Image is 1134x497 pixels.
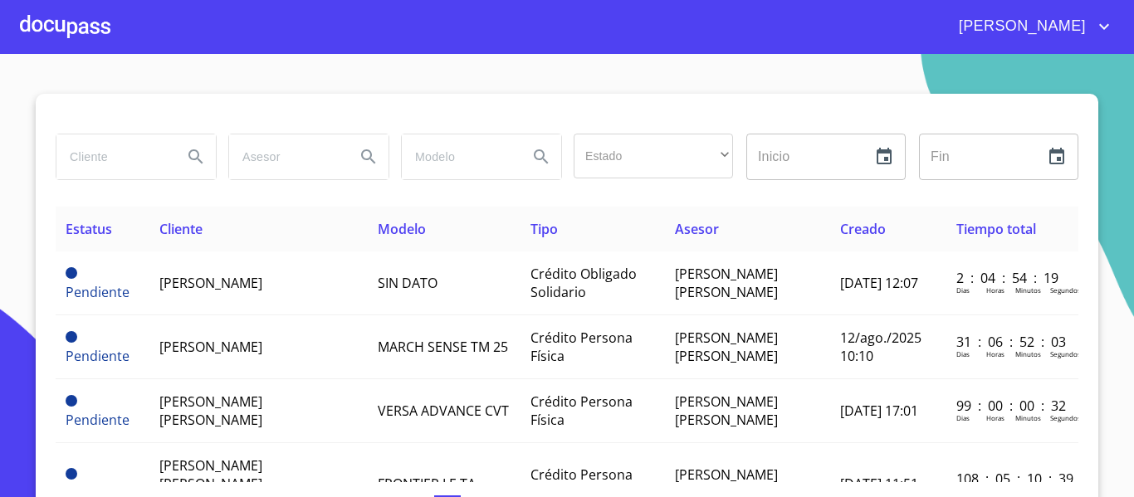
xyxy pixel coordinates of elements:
[675,392,778,429] span: [PERSON_NAME] [PERSON_NAME]
[1050,413,1081,422] p: Segundos
[159,274,262,292] span: [PERSON_NAME]
[530,392,633,429] span: Crédito Persona Física
[986,349,1004,358] p: Horas
[1050,285,1081,295] p: Segundos
[675,265,778,301] span: [PERSON_NAME] [PERSON_NAME]
[530,220,558,238] span: Tipo
[378,274,437,292] span: SIN DATO
[956,269,1068,287] p: 2 : 04 : 54 : 19
[378,338,508,356] span: MARCH SENSE TM 25
[378,475,476,493] span: FRONTIER LE TA
[521,137,561,177] button: Search
[66,283,130,301] span: Pendiente
[56,134,169,179] input: search
[956,470,1068,488] p: 108 : 05 : 10 : 39
[986,285,1004,295] p: Horas
[956,285,970,295] p: Dias
[176,137,216,177] button: Search
[402,134,515,179] input: search
[956,220,1036,238] span: Tiempo total
[956,413,970,422] p: Dias
[956,333,1068,351] p: 31 : 06 : 52 : 03
[840,220,886,238] span: Creado
[378,402,509,420] span: VERSA ADVANCE CVT
[530,329,633,365] span: Crédito Persona Física
[840,274,918,292] span: [DATE] 12:07
[986,413,1004,422] p: Horas
[1015,285,1041,295] p: Minutos
[946,13,1094,40] span: [PERSON_NAME]
[530,265,637,301] span: Crédito Obligado Solidario
[66,468,77,480] span: Pendiente
[956,397,1068,415] p: 99 : 00 : 00 : 32
[378,220,426,238] span: Modelo
[574,134,733,178] div: ​
[1050,349,1081,358] p: Segundos
[66,267,77,279] span: Pendiente
[159,220,203,238] span: Cliente
[1015,349,1041,358] p: Minutos
[66,331,77,343] span: Pendiente
[66,347,130,365] span: Pendiente
[956,349,970,358] p: Dias
[159,392,262,429] span: [PERSON_NAME] [PERSON_NAME]
[840,402,918,420] span: [DATE] 17:01
[349,137,389,177] button: Search
[66,220,112,238] span: Estatus
[840,475,918,493] span: [DATE] 11:51
[1015,413,1041,422] p: Minutos
[675,220,719,238] span: Asesor
[66,395,77,407] span: Pendiente
[66,411,130,429] span: Pendiente
[840,329,921,365] span: 12/ago./2025 10:10
[159,338,262,356] span: [PERSON_NAME]
[946,13,1114,40] button: account of current user
[675,329,778,365] span: [PERSON_NAME] [PERSON_NAME]
[229,134,342,179] input: search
